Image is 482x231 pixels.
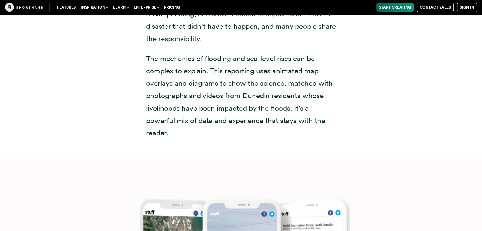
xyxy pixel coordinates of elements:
button: Inspiration [78,3,111,12]
a: Contact Sales [417,3,454,12]
a: Start Creating [376,3,414,12]
a: Sign in [457,3,477,12]
button: Learn [111,3,131,12]
button: Enterprise [131,3,162,12]
a: Features [55,3,78,12]
a: Pricing [162,3,183,12]
p: The mechanics of flooding and sea-level rises can be complex to explain. This reporting uses anim... [146,53,336,139]
img: The Craft [5,3,43,12]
